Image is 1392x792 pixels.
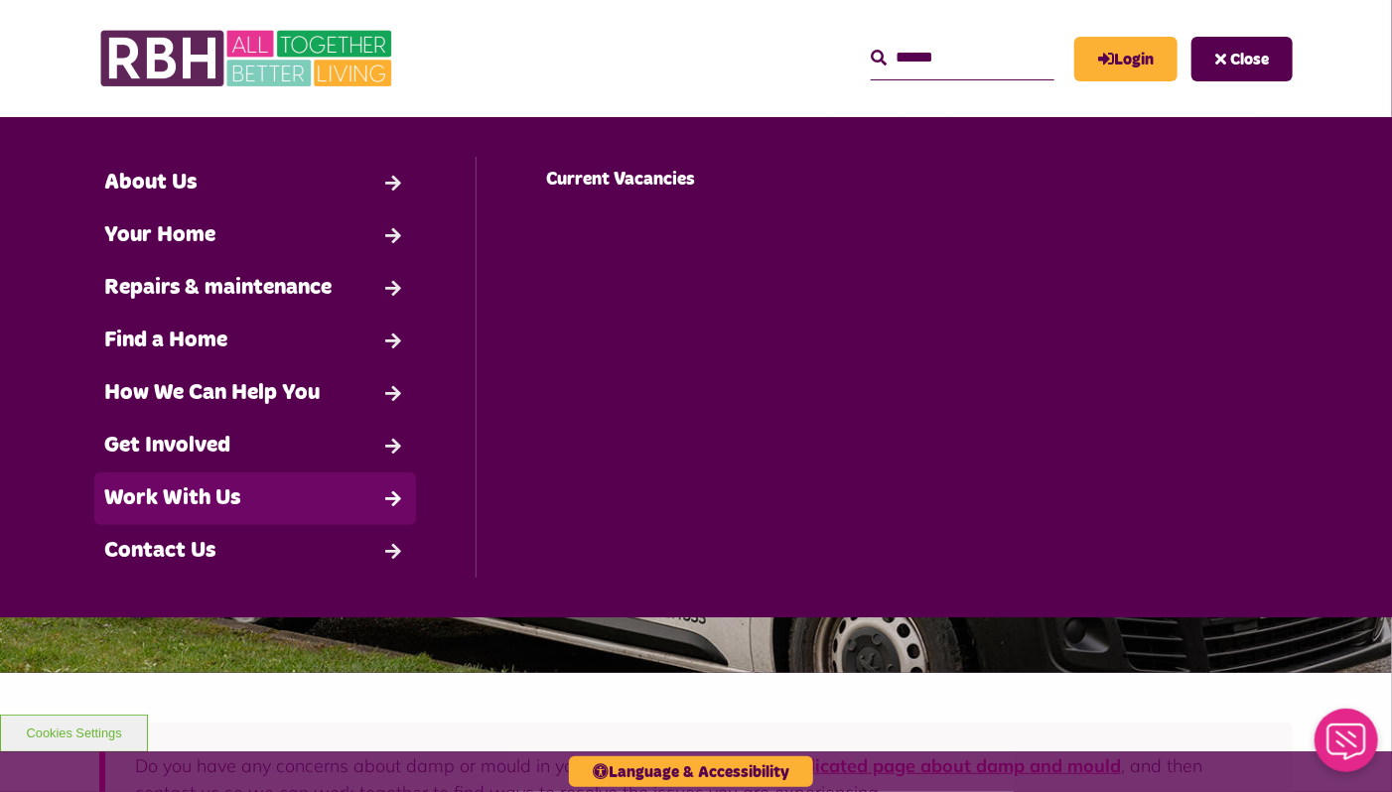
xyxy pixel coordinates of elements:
[94,367,416,420] a: How We Can Help You
[569,756,813,787] button: Language & Accessibility
[99,20,397,97] img: RBH
[94,157,416,209] a: About Us
[94,420,416,472] a: Get Involved
[94,209,416,262] a: Your Home
[94,525,416,578] a: Contact Us
[94,472,416,525] a: Work With Us
[1303,703,1392,792] iframe: Netcall Web Assistant for live chat
[1191,37,1293,81] button: Navigation
[94,315,416,367] a: Find a Home
[536,157,857,203] a: Current Vacancies
[1074,37,1178,81] a: MyRBH
[871,37,1054,79] input: Search
[1230,52,1269,67] span: Close
[94,262,416,315] a: Repairs & maintenance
